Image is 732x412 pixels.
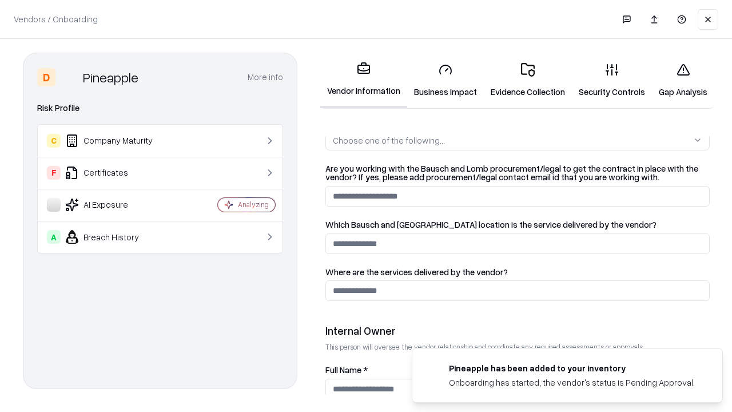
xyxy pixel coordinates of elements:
[83,68,138,86] div: Pineapple
[37,68,55,86] div: D
[325,342,710,352] p: This person will oversee the vendor relationship and coordinate any required assessments or appro...
[248,67,283,88] button: More info
[320,53,407,108] a: Vendor Information
[325,130,710,150] button: Choose one of the following...
[484,54,572,107] a: Evidence Collection
[407,54,484,107] a: Business Impact
[325,324,710,338] div: Internal Owner
[37,101,283,115] div: Risk Profile
[572,54,652,107] a: Security Controls
[47,230,184,244] div: Breach History
[238,200,269,209] div: Analyzing
[14,13,98,25] p: Vendors / Onboarding
[325,268,710,276] label: Where are the services delivered by the vendor?
[47,166,184,180] div: Certificates
[449,377,695,389] div: Onboarding has started, the vendor's status is Pending Approval.
[333,134,445,146] div: Choose one of the following...
[47,166,61,180] div: F
[426,362,440,376] img: pineappleenergy.com
[652,54,714,107] a: Gap Analysis
[449,362,695,374] div: Pineapple has been added to your inventory
[60,68,78,86] img: Pineapple
[47,134,61,148] div: C
[47,230,61,244] div: A
[47,134,184,148] div: Company Maturity
[325,220,710,229] label: Which Bausch and [GEOGRAPHIC_DATA] location is the service delivered by the vendor?
[325,164,710,181] label: Are you working with the Bausch and Lomb procurement/legal to get the contract in place with the ...
[47,198,184,212] div: AI Exposure
[325,366,710,374] label: Full Name *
